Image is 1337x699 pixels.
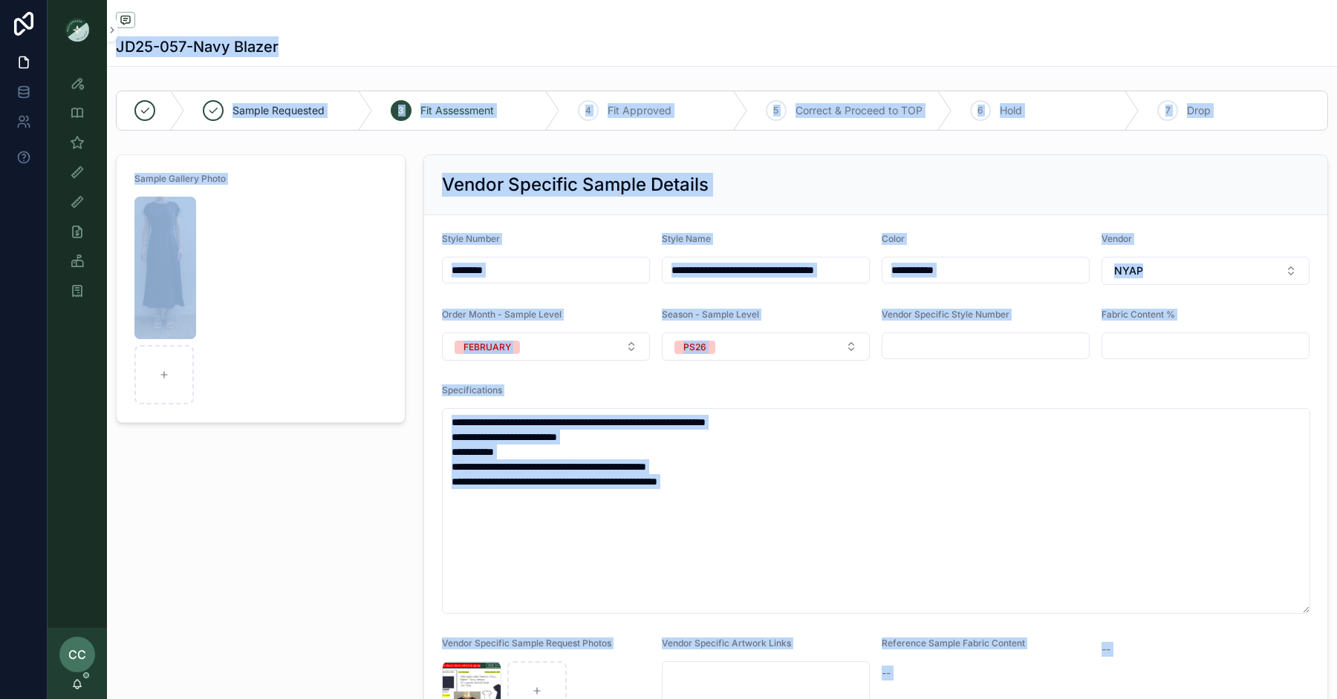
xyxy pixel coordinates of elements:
span: Correct & Proceed to TOP [796,103,923,118]
span: 4 [585,105,591,116]
button: Select Button [442,332,650,361]
span: Hold [1000,103,1022,118]
span: -- [882,666,891,680]
span: 3 [398,105,403,116]
span: -- [1102,642,1110,657]
button: Select Button [662,332,870,361]
span: Color [882,233,905,244]
span: Vendor Specific Artwork Links [662,637,791,649]
span: NYAP [1114,263,1143,278]
span: Vendor Specific Style Number [882,309,1009,320]
span: 6 [977,105,983,116]
span: Style Number [442,233,500,244]
span: Order Month - Sample Level [442,309,562,320]
img: App logo [65,18,89,42]
span: Drop [1187,103,1211,118]
span: Specifications [442,384,502,396]
span: Sample Gallery Photo [134,173,226,184]
span: 5 [773,105,778,116]
div: FEBRUARY [463,341,511,354]
span: 7 [1165,105,1171,116]
button: Select Button [1102,257,1310,285]
span: Fit Approved [608,103,671,118]
div: PS26 [683,341,706,354]
h2: Vendor Specific Sample Details [442,173,709,197]
span: Fit Assessment [420,103,494,118]
span: Vendor Specific Sample Request Photos [442,637,611,649]
h1: JD25-057-Navy Blazer [116,36,279,57]
span: Sample Requested [232,103,325,118]
span: Reference Sample Fabric Content [882,637,1025,649]
span: Fabric Content % [1102,309,1175,320]
div: scrollable content [48,59,107,324]
span: Style Name [662,233,711,244]
span: CC [68,646,86,663]
span: Season - Sample Level [662,309,759,320]
span: Vendor [1102,233,1132,244]
img: Screenshot-2025-08-01-at-12.10.23-PM.png [134,197,196,339]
